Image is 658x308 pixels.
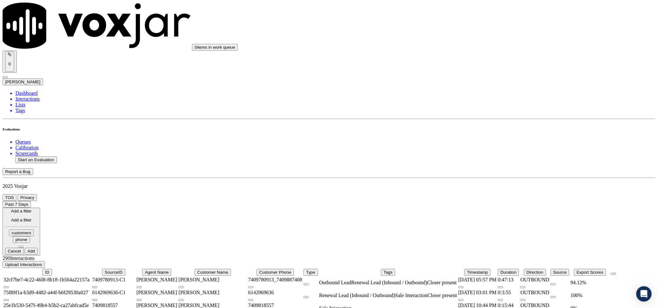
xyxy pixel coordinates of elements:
[5,262,42,267] span: Upload Interactions
[3,127,655,131] h6: Evaluations
[142,269,171,276] button: Agent Name
[4,277,91,283] div: 32cf7be7-4c22-46f8-8b18-1b564a22157a
[248,290,302,296] div: 6142969636
[570,280,609,286] div: 94.12 %
[92,290,135,296] div: 6142969636-C1
[42,269,52,276] button: ID
[458,277,496,283] div: [DATE] 05:57 PM
[5,218,38,222] p: Add a filter
[179,277,247,283] div: [PERSON_NAME]
[427,293,457,298] span: Closer present
[179,290,247,296] div: [PERSON_NAME]
[3,183,655,189] p: 2025 Voxjar
[464,269,490,276] button: Timestamp
[3,3,191,49] img: voxjar logo
[395,293,427,298] span: Sale Interaction
[319,280,351,285] span: Outbound Lead
[427,280,457,285] span: Closer present
[15,156,57,163] button: Start an Evaluation
[5,248,24,254] button: Cancel
[3,261,45,268] button: Upload Interactions
[25,248,38,254] button: Add
[3,255,655,261] div: 290 Interaction s
[3,194,16,201] button: TOS
[136,290,177,296] div: [PERSON_NAME]
[18,194,37,201] button: Privacy
[498,277,519,283] div: 0:47:13
[4,290,91,296] div: 75f89f1a-b3d9-4482-a44f-b6f29530a027
[381,269,395,276] button: Tags
[303,269,318,276] button: Type
[195,269,231,276] button: Customer Name
[92,277,135,283] div: 7409780913-C1
[15,96,655,102] a: Interactions
[319,293,395,298] span: Renewal Lead (Inbound / Outbound)
[636,286,652,302] div: Open Intercom Messenger
[257,269,294,276] button: Customer Phone
[520,277,549,283] div: OUTBOUND
[15,151,655,156] a: Scorecards
[248,277,302,283] div: 7409780913_7409887408
[3,168,33,175] button: Report a Bug
[5,79,40,84] span: [PERSON_NAME]
[550,269,569,276] button: Source
[574,269,606,276] button: Export Scores
[5,52,14,72] button: 0
[15,139,655,145] a: Queues
[15,145,655,151] a: Calibration
[13,236,30,243] button: phone
[8,62,12,66] p: 0
[520,290,549,296] div: OUTBOUND
[15,108,655,113] a: Tags
[570,293,609,298] div: 100 %
[3,208,40,255] button: Add a filterAdd a filter customers phone Cancel Add
[15,90,655,96] a: Dashboard
[15,102,655,108] a: Lists
[458,290,496,296] div: [DATE] 03:01 PM
[3,201,31,208] button: Past 7 Days
[3,51,17,73] button: 0
[498,269,519,276] button: Duration
[524,269,546,276] button: Direction
[351,280,427,285] span: Renewal Lead (Inbound / Outbound)
[102,269,125,276] button: SourceID
[498,290,519,296] div: 0:3:55
[3,79,43,85] button: [PERSON_NAME]
[9,229,34,236] button: customers
[192,44,238,51] button: 0items in work queue
[136,277,177,283] div: [PERSON_NAME]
